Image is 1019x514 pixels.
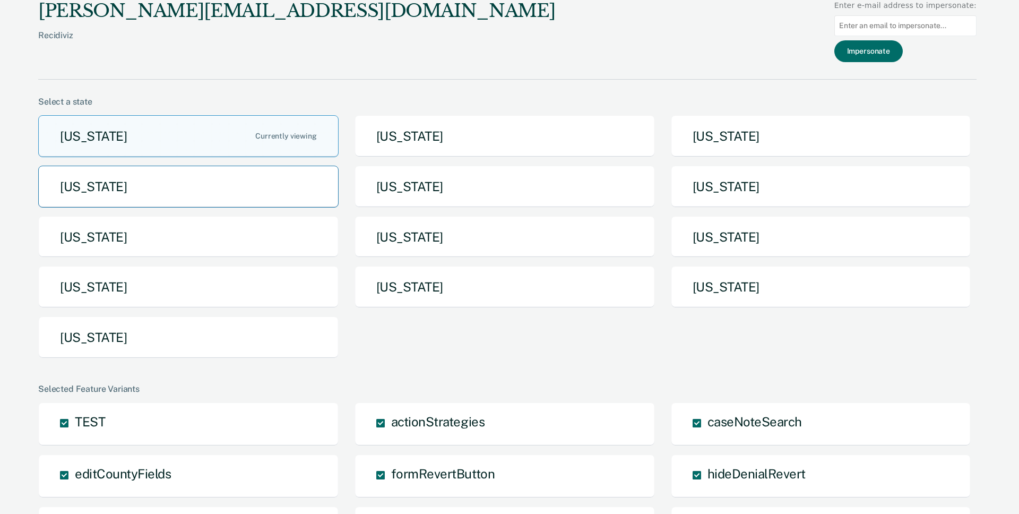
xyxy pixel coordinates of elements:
button: [US_STATE] [671,216,971,258]
button: [US_STATE] [355,266,655,308]
div: Select a state [38,97,977,107]
button: Impersonate [834,40,903,62]
span: editCountyFields [75,466,171,481]
button: [US_STATE] [38,115,339,157]
button: [US_STATE] [38,266,339,308]
button: [US_STATE] [355,115,655,157]
button: [US_STATE] [38,316,339,358]
span: TEST [75,414,105,429]
button: [US_STATE] [38,216,339,258]
span: caseNoteSearch [707,414,802,429]
button: [US_STATE] [38,166,339,208]
button: [US_STATE] [671,166,971,208]
div: Recidiviz [38,30,555,57]
button: [US_STATE] [355,216,655,258]
span: hideDenialRevert [707,466,806,481]
button: [US_STATE] [355,166,655,208]
button: [US_STATE] [671,266,971,308]
span: formRevertButton [391,466,495,481]
span: actionStrategies [391,414,485,429]
input: Enter an email to impersonate... [834,15,977,36]
div: Selected Feature Variants [38,384,977,394]
button: [US_STATE] [671,115,971,157]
